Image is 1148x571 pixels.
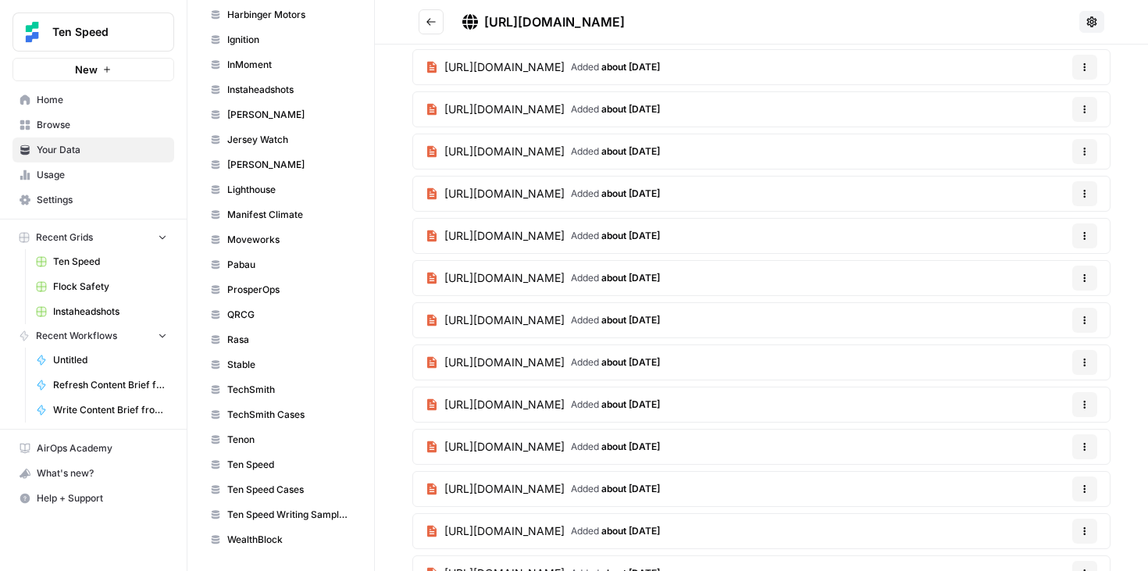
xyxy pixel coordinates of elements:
[571,145,660,159] span: Added
[571,355,660,369] span: Added
[203,27,358,52] a: Ignition
[444,228,565,244] span: [URL][DOMAIN_NAME]
[227,383,351,397] span: TechSmith
[203,52,358,77] a: InMoment
[29,373,174,398] a: Refresh Content Brief from Keyword [DEV]
[37,168,167,182] span: Usage
[227,433,351,447] span: Tenon
[53,403,167,417] span: Write Content Brief from Keyword [DEV]
[227,183,351,197] span: Lighthouse
[203,252,358,277] a: Pabau
[444,270,565,286] span: [URL][DOMAIN_NAME]
[53,280,167,294] span: Flock Safety
[444,439,565,455] span: [URL][DOMAIN_NAME]
[484,14,625,30] span: [URL][DOMAIN_NAME]
[571,229,660,243] span: Added
[12,226,174,249] button: Recent Grids
[12,324,174,348] button: Recent Workflows
[601,356,660,368] span: about [DATE]
[601,103,660,115] span: about [DATE]
[444,144,565,159] span: [URL][DOMAIN_NAME]
[29,299,174,324] a: Instaheadshots
[227,208,351,222] span: Manifest Climate
[413,514,672,548] a: [URL][DOMAIN_NAME]Added about [DATE]
[601,483,660,494] span: about [DATE]
[12,162,174,187] a: Usage
[227,508,351,522] span: Ten Speed Writing Samples Articles
[203,2,358,27] a: Harbinger Motors
[12,58,174,81] button: New
[227,358,351,372] span: Stable
[571,482,660,496] span: Added
[12,112,174,137] a: Browse
[227,158,351,172] span: [PERSON_NAME]
[227,533,351,547] span: WealthBlock
[203,502,358,527] a: Ten Speed Writing Samples Articles
[571,271,660,285] span: Added
[601,272,660,284] span: about [DATE]
[413,303,672,337] a: [URL][DOMAIN_NAME]Added about [DATE]
[53,353,167,367] span: Untitled
[203,77,358,102] a: Instaheadshots
[37,143,167,157] span: Your Data
[227,58,351,72] span: InMoment
[203,477,358,502] a: Ten Speed Cases
[37,491,167,505] span: Help + Support
[12,137,174,162] a: Your Data
[413,134,672,169] a: [URL][DOMAIN_NAME]Added about [DATE]
[413,177,672,211] a: [URL][DOMAIN_NAME]Added about [DATE]
[571,398,660,412] span: Added
[601,314,660,326] span: about [DATE]
[227,108,351,122] span: [PERSON_NAME]
[413,345,672,380] a: [URL][DOMAIN_NAME]Added about [DATE]
[203,277,358,302] a: ProsperOps
[444,312,565,328] span: [URL][DOMAIN_NAME]
[227,483,351,497] span: Ten Speed Cases
[413,92,672,127] a: [URL][DOMAIN_NAME]Added about [DATE]
[12,12,174,52] button: Workspace: Ten Speed
[227,83,351,97] span: Instaheadshots
[203,202,358,227] a: Manifest Climate
[29,398,174,423] a: Write Content Brief from Keyword [DEV]
[413,387,672,422] a: [URL][DOMAIN_NAME]Added about [DATE]
[12,187,174,212] a: Settings
[37,93,167,107] span: Home
[413,472,672,506] a: [URL][DOMAIN_NAME]Added about [DATE]
[37,118,167,132] span: Browse
[203,152,358,177] a: [PERSON_NAME]
[203,327,358,352] a: Rasa
[75,62,98,77] span: New
[413,261,672,295] a: [URL][DOMAIN_NAME]Added about [DATE]
[37,441,167,455] span: AirOps Academy
[227,8,351,22] span: Harbinger Motors
[227,233,351,247] span: Moveworks
[571,524,660,538] span: Added
[36,230,93,244] span: Recent Grids
[571,313,660,327] span: Added
[53,378,167,392] span: Refresh Content Brief from Keyword [DEV]
[203,377,358,402] a: TechSmith
[203,352,358,377] a: Stable
[444,186,565,202] span: [URL][DOMAIN_NAME]
[444,59,565,75] span: [URL][DOMAIN_NAME]
[444,355,565,370] span: [URL][DOMAIN_NAME]
[444,481,565,497] span: [URL][DOMAIN_NAME]
[12,486,174,511] button: Help + Support
[601,187,660,199] span: about [DATE]
[203,302,358,327] a: QRCG
[571,187,660,201] span: Added
[18,18,46,46] img: Ten Speed Logo
[571,102,660,116] span: Added
[601,525,660,537] span: about [DATE]
[571,60,660,74] span: Added
[413,50,672,84] a: [URL][DOMAIN_NAME]Added about [DATE]
[444,523,565,539] span: [URL][DOMAIN_NAME]
[227,33,351,47] span: Ignition
[29,274,174,299] a: Flock Safety
[29,249,174,274] a: Ten Speed
[227,283,351,297] span: ProsperOps
[53,305,167,319] span: Instaheadshots
[601,441,660,452] span: about [DATE]
[203,127,358,152] a: Jersey Watch
[12,461,174,486] button: What's new?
